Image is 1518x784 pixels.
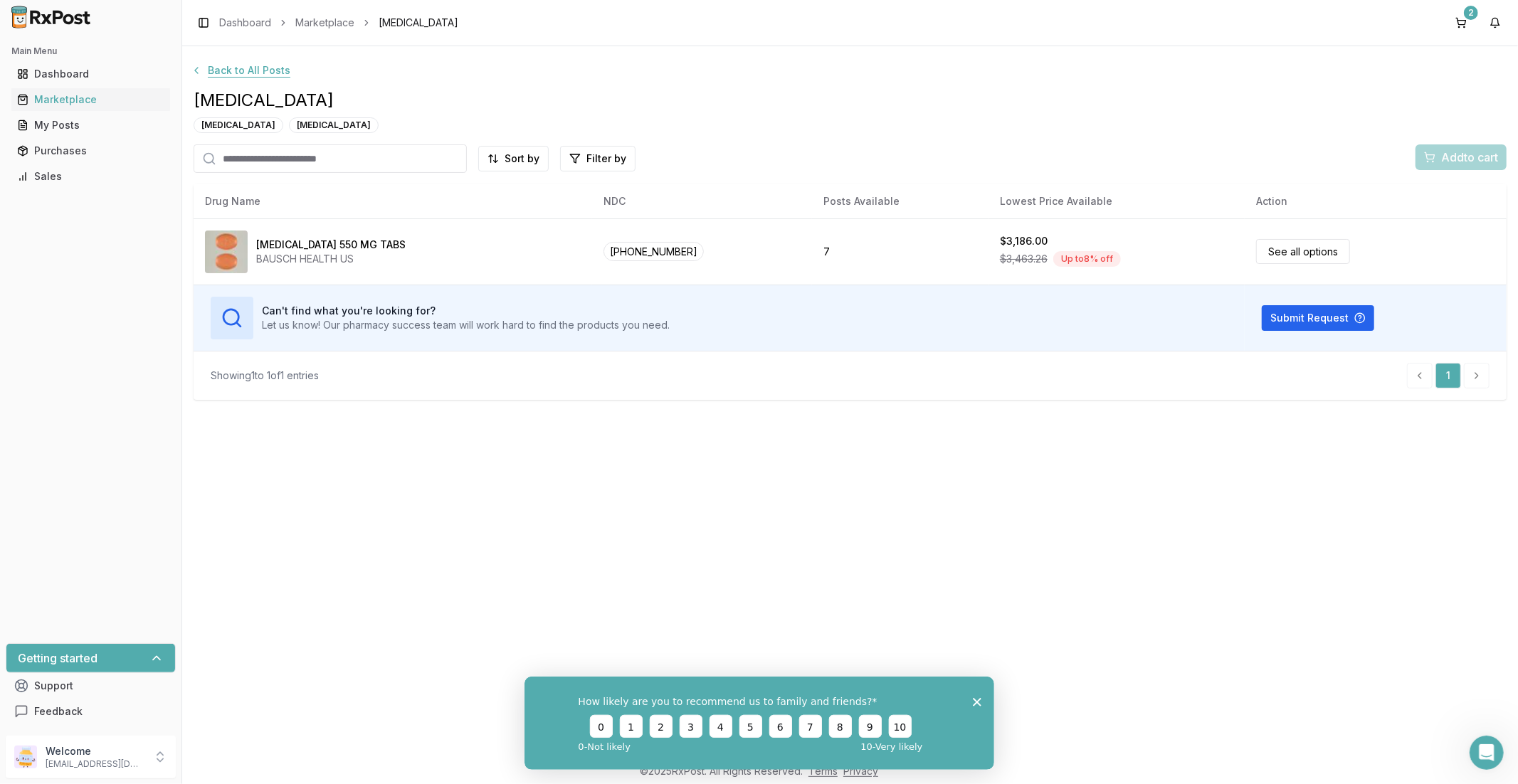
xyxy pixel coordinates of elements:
a: Dashboard [219,16,271,30]
button: 2 [1450,11,1472,34]
img: User avatar [14,746,37,768]
p: Welcome [46,744,144,758]
button: My Posts [6,114,176,137]
span: Feedback [34,704,83,719]
img: Xifaxan 550 MG TABS [205,231,248,273]
button: Sort by [478,146,549,171]
a: My Posts [11,112,170,138]
nav: breadcrumb [219,16,458,30]
img: RxPost Logo [6,6,97,28]
button: Filter by [560,146,636,171]
div: Marketplace [17,92,164,107]
button: Sales [6,165,176,188]
span: Filter by [586,152,626,166]
div: [MEDICAL_DATA] 550 MG TABS [256,238,406,252]
a: Terms [808,765,838,777]
a: See all options [1256,239,1350,264]
div: Up to 8 % off [1053,251,1121,267]
p: [EMAIL_ADDRESS][DOMAIN_NAME] [46,758,144,770]
th: Lowest Price Available [989,184,1245,218]
div: Showing 1 to 1 of 1 entries [211,369,319,383]
div: 2 [1464,6,1478,20]
h2: Main Menu [11,46,170,57]
span: Sort by [505,152,539,166]
div: Dashboard [17,67,164,81]
a: Dashboard [11,61,170,87]
span: [PHONE_NUMBER] [603,242,704,261]
a: Purchases [11,138,170,164]
button: Dashboard [6,63,176,85]
td: 7 [812,218,989,285]
button: Submit Request [1262,305,1374,331]
span: [MEDICAL_DATA] [194,89,1507,112]
th: Action [1245,184,1507,218]
th: Drug Name [194,184,592,218]
th: Posts Available [812,184,989,218]
iframe: Intercom live chat [1470,736,1504,770]
a: Marketplace [11,87,170,112]
h3: Can't find what you're looking for? [262,304,670,318]
div: My Posts [17,118,164,132]
span: $3,463.26 [1000,252,1048,266]
button: Back to All Posts [182,58,299,83]
a: Privacy [843,765,878,777]
th: NDC [592,184,812,218]
button: Marketplace [6,88,176,111]
nav: pagination [1407,363,1490,388]
p: Let us know! Our pharmacy success team will work hard to find the products you need. [262,318,670,332]
button: Support [6,673,176,699]
div: Purchases [17,144,164,158]
iframe: Survey from RxPost [525,677,994,770]
div: [MEDICAL_DATA] [194,117,283,133]
div: BAUSCH HEALTH US [256,252,406,266]
a: Back to All Posts [194,58,1507,83]
h3: Getting started [18,650,97,667]
button: Purchases [6,139,176,162]
a: Sales [11,164,170,189]
span: [MEDICAL_DATA] [379,16,458,30]
a: Marketplace [295,16,354,30]
button: Feedback [6,699,176,724]
a: 1 [1435,363,1461,388]
div: [MEDICAL_DATA] [289,117,379,133]
div: $3,186.00 [1000,234,1048,248]
div: Sales [17,169,164,184]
